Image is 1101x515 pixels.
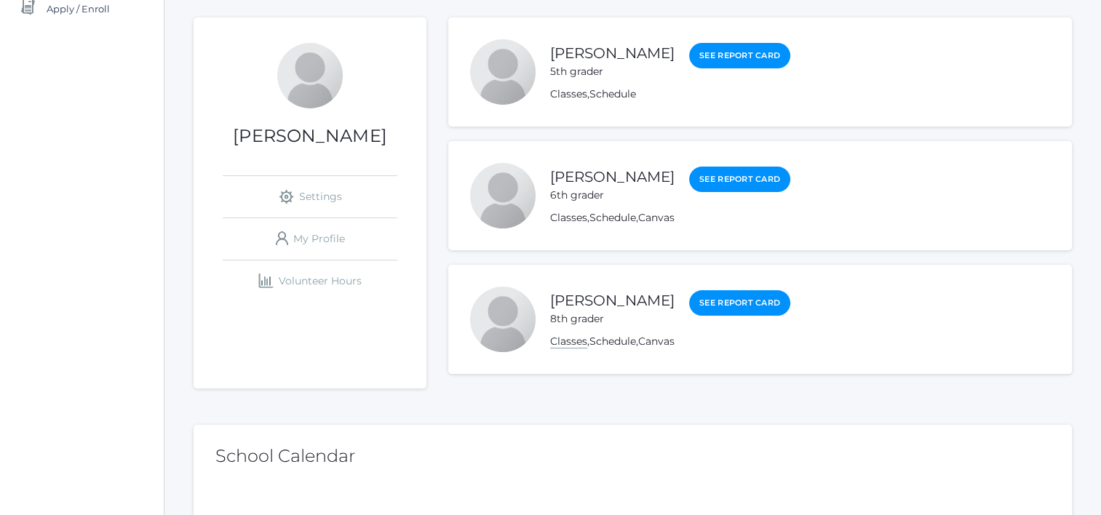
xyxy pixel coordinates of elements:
a: Canvas [638,211,675,224]
a: Volunteer Hours [223,260,397,302]
div: , , [550,334,790,349]
a: Schedule [589,335,636,348]
a: [PERSON_NAME] [550,292,675,309]
a: Schedule [589,87,636,100]
a: [PERSON_NAME] [550,44,675,62]
h1: [PERSON_NAME] [194,127,426,145]
div: , , [550,210,790,225]
div: 8th grader [550,311,675,327]
a: Classes [550,335,587,348]
a: See Report Card [689,290,790,316]
div: , [550,87,790,102]
h2: School Calendar [215,447,1050,466]
div: Avery Harris [470,163,536,228]
div: Ashley Garcia [277,43,343,108]
a: Classes [550,87,587,100]
a: Settings [223,176,397,217]
div: 5th grader [550,64,675,79]
a: See Report Card [689,167,790,192]
a: [PERSON_NAME] [550,168,675,185]
div: Pauline Harris [470,39,536,105]
a: My Profile [223,218,397,260]
div: Talon Harris [470,287,536,352]
a: Classes [550,211,587,224]
a: Canvas [638,335,675,348]
div: 6th grader [550,188,675,203]
a: Schedule [589,211,636,224]
a: See Report Card [689,43,790,68]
